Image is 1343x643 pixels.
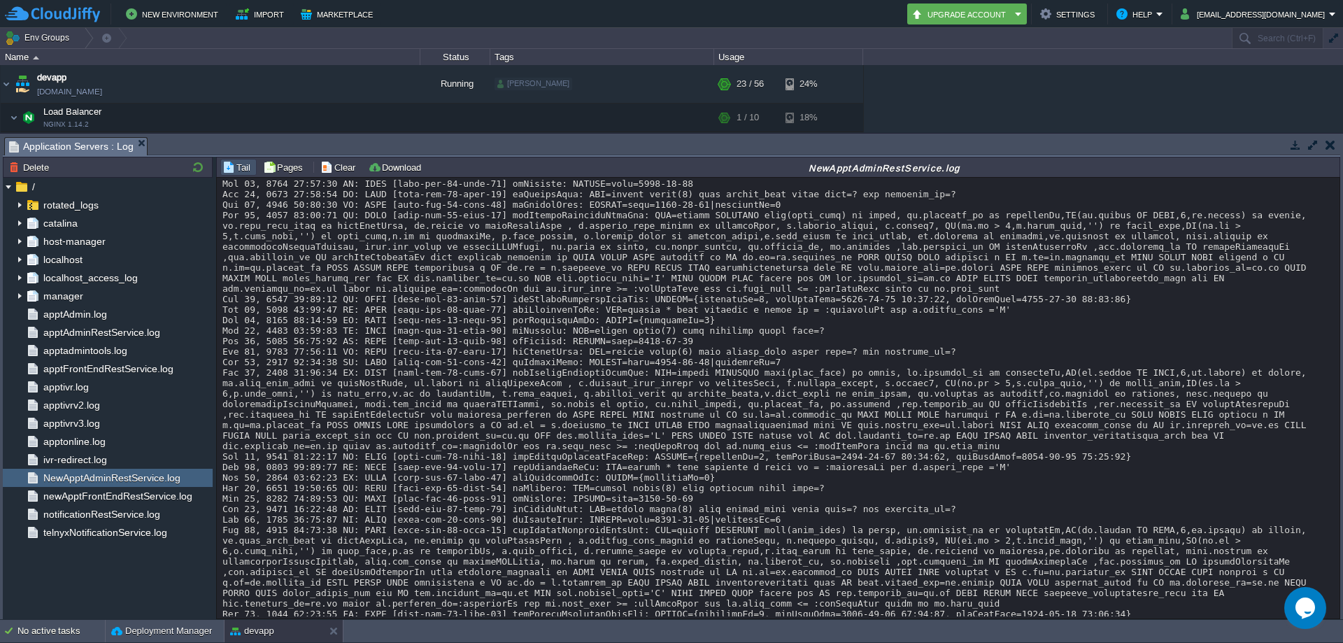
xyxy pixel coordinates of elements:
[41,490,194,502] a: newApptFrontEndRestService.log
[1181,6,1329,22] button: [EMAIL_ADDRESS][DOMAIN_NAME]
[41,308,109,320] a: apptAdmin.log
[737,104,759,132] div: 1 / 10
[421,49,490,65] div: Status
[495,78,572,90] div: [PERSON_NAME]
[5,6,100,23] img: CloudJiffy
[41,453,109,466] a: ivr-redirect.log
[33,56,39,59] img: AMDAwAAAACH5BAEAAAAALAAAAAABAAEAAAICRAEAOw==
[911,6,1011,22] button: Upgrade Account
[715,49,862,65] div: Usage
[41,381,91,393] a: apptivr.log
[41,508,162,521] a: notificationRestService.log
[320,161,360,174] button: Clear
[10,104,18,132] img: AMDAwAAAACH5BAEAAAAALAAAAAABAAEAAAICRAEAOw==
[41,326,162,339] a: apptAdminRestService.log
[420,65,490,103] div: Running
[29,181,37,193] a: /
[126,6,222,22] button: New Environment
[17,620,105,642] div: No active tasks
[41,199,101,211] a: rotated_logs
[41,399,102,411] a: apptivrv2.log
[263,161,307,174] button: Pages
[1284,587,1329,629] iframe: chat widget
[37,85,102,99] a: [DOMAIN_NAME]
[41,271,140,284] a: localhost_access_log
[1116,6,1156,22] button: Help
[13,65,32,103] img: AMDAwAAAACH5BAEAAAAALAAAAAABAAEAAAICRAEAOw==
[491,49,713,65] div: Tags
[41,435,108,448] a: apptonline.log
[41,417,102,430] a: apptivrv3.log
[41,526,169,539] a: telnyxNotificationService.log
[1,49,420,65] div: Name
[230,624,274,638] button: devapp
[431,162,1338,174] div: NewApptAdminRestService.log
[42,106,104,118] span: Load Balancer
[737,65,764,103] div: 23 / 56
[42,106,104,117] a: Load BalancerNGINX 1.14.2
[41,253,85,266] a: localhost
[43,120,89,129] span: NGINX 1.14.2
[5,28,74,48] button: Env Groups
[301,6,377,22] button: Marketplace
[41,362,176,375] a: apptFrontEndRestService.log
[19,104,38,132] img: AMDAwAAAACH5BAEAAAAALAAAAAABAAEAAAICRAEAOw==
[236,6,288,22] button: Import
[368,161,425,174] button: Download
[9,138,134,155] span: Application Servers : Log
[41,235,108,248] a: host-manager
[41,472,183,484] a: NewApptAdminRestService.log
[41,344,129,357] a: apptadmintools.log
[41,290,85,302] a: manager
[9,161,53,174] button: Delete
[1040,6,1099,22] button: Settings
[37,71,66,85] a: devapp
[222,161,255,174] button: Tail
[111,624,212,638] button: Deployment Manager
[786,65,831,103] div: 24%
[786,104,831,132] div: 18%
[41,217,80,229] a: catalina
[1,65,12,103] img: AMDAwAAAACH5BAEAAAAALAAAAAABAAEAAAICRAEAOw==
